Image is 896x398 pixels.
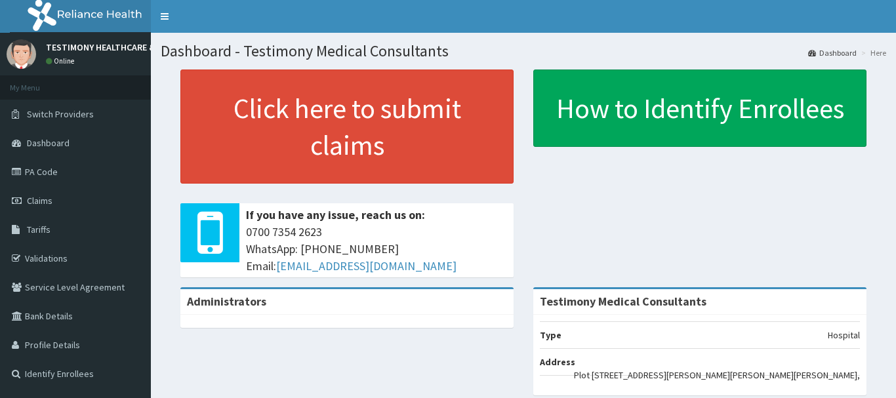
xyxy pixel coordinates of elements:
li: Here [858,47,886,58]
a: Online [46,56,77,66]
img: User Image [7,39,36,69]
b: Type [540,329,561,341]
p: TESTIMONY HEALTHCARE & SURGERIES LTD [46,43,219,52]
a: [EMAIL_ADDRESS][DOMAIN_NAME] [276,258,457,273]
a: Click here to submit claims [180,70,514,184]
a: Dashboard [808,47,857,58]
h1: Dashboard - Testimony Medical Consultants [161,43,886,60]
b: Administrators [187,294,266,309]
p: Plot [STREET_ADDRESS][PERSON_NAME][PERSON_NAME][PERSON_NAME], [574,368,860,382]
a: How to Identify Enrollees [533,70,866,147]
span: Dashboard [27,137,70,149]
p: Hospital [828,328,860,342]
b: Address [540,356,575,368]
span: Claims [27,195,52,207]
span: Tariffs [27,224,51,235]
b: If you have any issue, reach us on: [246,207,425,222]
span: Switch Providers [27,108,94,120]
strong: Testimony Medical Consultants [540,294,706,309]
span: 0700 7354 2623 WhatsApp: [PHONE_NUMBER] Email: [246,224,507,274]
